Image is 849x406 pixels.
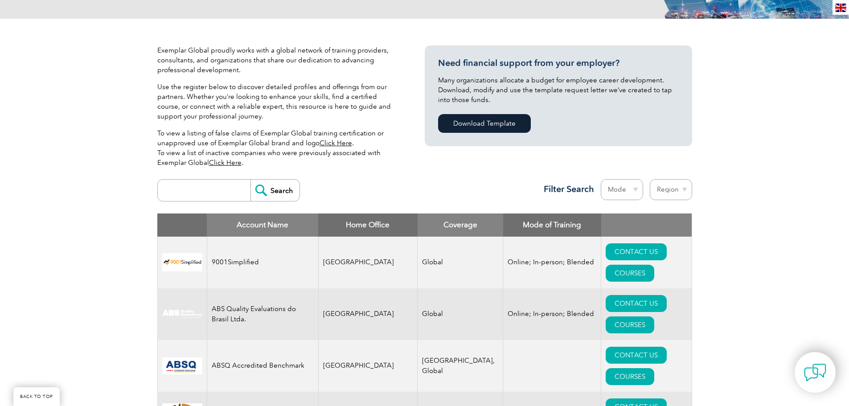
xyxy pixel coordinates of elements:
p: To view a listing of false claims of Exemplar Global training certification or unapproved use of ... [157,128,398,168]
a: BACK TO TOP [13,387,60,406]
td: [GEOGRAPHIC_DATA], Global [418,340,503,392]
td: [GEOGRAPHIC_DATA] [318,340,418,392]
td: 9001Simplified [207,237,318,288]
a: CONTACT US [606,347,667,364]
a: COURSES [606,316,654,333]
th: Mode of Training: activate to sort column ascending [503,213,601,237]
h3: Need financial support from your employer? [438,57,679,69]
td: ABSQ Accredited Benchmark [207,340,318,392]
img: 37c9c059-616f-eb11-a812-002248153038-logo.png [162,253,202,271]
a: Click Here [209,159,242,167]
img: c92924ac-d9bc-ea11-a814-000d3a79823d-logo.jpg [162,309,202,319]
th: : activate to sort column ascending [601,213,692,237]
td: Global [418,288,503,340]
td: [GEOGRAPHIC_DATA] [318,288,418,340]
p: Exemplar Global proudly works with a global network of training providers, consultants, and organ... [157,45,398,75]
a: Download Template [438,114,531,133]
a: CONTACT US [606,295,667,312]
img: contact-chat.png [804,361,826,384]
a: CONTACT US [606,243,667,260]
td: ABS Quality Evaluations do Brasil Ltda. [207,288,318,340]
h3: Filter Search [538,184,594,195]
a: COURSES [606,265,654,282]
td: Global [418,237,503,288]
th: Home Office: activate to sort column ascending [318,213,418,237]
img: cc24547b-a6e0-e911-a812-000d3a795b83-logo.png [162,357,202,374]
p: Many organizations allocate a budget for employee career development. Download, modify and use th... [438,75,679,105]
td: [GEOGRAPHIC_DATA] [318,237,418,288]
td: Online; In-person; Blended [503,237,601,288]
img: en [835,4,846,12]
td: Online; In-person; Blended [503,288,601,340]
th: Account Name: activate to sort column descending [207,213,318,237]
p: Use the register below to discover detailed profiles and offerings from our partners. Whether you... [157,82,398,121]
th: Coverage: activate to sort column ascending [418,213,503,237]
a: Click Here [320,139,352,147]
a: COURSES [606,368,654,385]
input: Search [250,180,299,201]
